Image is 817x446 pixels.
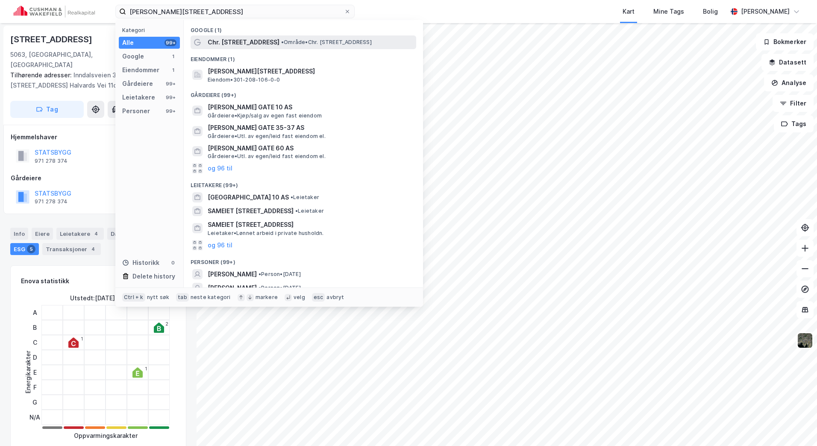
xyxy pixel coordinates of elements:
div: avbryt [326,294,344,301]
div: Delete history [132,271,175,282]
button: og 96 til [208,163,232,173]
span: Leietaker • Lønnet arbeid i private husholdn. [208,230,324,237]
div: Gårdeiere [11,173,186,183]
span: • [259,285,261,291]
button: Analyse [764,74,814,91]
div: Personer [122,106,150,116]
div: Google (1) [184,20,423,35]
div: 5 [27,245,35,253]
div: G [29,395,40,410]
div: Kart [623,6,635,17]
div: Ctrl + k [122,293,145,302]
div: Enova statistikk [21,276,69,286]
div: B [29,320,40,335]
div: Transaksjoner [42,243,101,255]
div: 99+ [165,39,176,46]
span: [PERSON_NAME][STREET_ADDRESS] [208,66,413,76]
div: Energikarakter [23,351,33,393]
div: Kategori [122,27,180,33]
div: 971 278 374 [35,198,68,205]
div: tab [176,293,189,302]
span: [PERSON_NAME] GATE 10 AS [208,102,413,112]
span: Område • Chr. [STREET_ADDRESS] [281,39,372,46]
span: [PERSON_NAME] GATE 60 AS [208,143,413,153]
div: velg [294,294,305,301]
div: N/A [29,410,40,425]
div: Info [10,228,28,240]
div: 1 [170,67,176,73]
div: Datasett [107,228,139,240]
div: Google [122,51,144,62]
div: Eiendommer (1) [184,49,423,65]
div: A [29,305,40,320]
span: Gårdeiere • Utl. av egen/leid fast eiendom el. [208,133,326,140]
div: [PERSON_NAME] [741,6,790,17]
img: cushman-wakefield-realkapital-logo.202ea83816669bd177139c58696a8fa1.svg [14,6,95,18]
span: Tilhørende adresser: [10,71,73,79]
div: Leietakere (99+) [184,175,423,191]
button: Bokmerker [756,33,814,50]
span: Gårdeiere • Utl. av egen/leid fast eiendom el. [208,153,326,160]
span: • [281,39,284,45]
div: Hjemmelshaver [11,132,186,142]
div: Gårdeiere [122,79,153,89]
div: neste kategori [191,294,231,301]
div: 99+ [165,94,176,101]
div: E [29,365,40,380]
div: Utstedt : [DATE] - [DATE] [70,293,141,303]
span: [PERSON_NAME] [208,269,257,279]
div: esc [312,293,325,302]
div: 2 [165,321,168,326]
span: Leietaker [295,208,324,214]
div: Inndalsveien 30, [STREET_ADDRESS] Halvards Vei 11c [10,70,179,91]
div: Eiendommer [122,65,159,75]
button: Tag [10,101,84,118]
div: D [29,350,40,365]
div: Mine Tags [653,6,684,17]
span: [PERSON_NAME] GATE 35-37 AS [208,123,413,133]
span: [GEOGRAPHIC_DATA] 10 AS [208,192,289,202]
div: 1 [145,366,147,371]
span: Chr. [STREET_ADDRESS] [208,37,279,47]
div: Leietakere [56,228,104,240]
button: og 96 til [208,240,232,250]
div: Bolig [703,6,718,17]
div: C [29,335,40,350]
span: Eiendom • 301-208-106-0-0 [208,76,280,83]
div: 1 [81,336,83,341]
span: • [295,208,298,214]
div: Alle [122,38,134,48]
div: 0 [170,259,176,266]
div: Historikk [122,258,159,268]
div: 971 278 374 [35,158,68,164]
div: Eiere [32,228,53,240]
span: Gårdeiere • Kjøp/salg av egen fast eiendom [208,112,322,119]
div: 99+ [165,80,176,87]
iframe: Chat Widget [774,405,817,446]
div: 99+ [165,108,176,114]
div: 4 [89,245,97,253]
div: Leietakere [122,92,155,103]
span: • [291,194,293,200]
span: SAMEIET [STREET_ADDRESS] [208,206,294,216]
button: Tags [774,115,814,132]
div: Oppvarmingskarakter [74,431,138,441]
div: markere [256,294,278,301]
div: 1 [170,53,176,60]
input: Søk på adresse, matrikkel, gårdeiere, leietakere eller personer [126,5,344,18]
span: SAMEIET [STREET_ADDRESS] [208,220,413,230]
span: [PERSON_NAME] [208,283,257,293]
div: 5063, [GEOGRAPHIC_DATA], [GEOGRAPHIC_DATA] [10,50,139,70]
div: Personer (99+) [184,252,423,267]
button: Datasett [761,54,814,71]
div: Gårdeiere (99+) [184,85,423,100]
div: F [29,380,40,395]
span: Leietaker [291,194,319,201]
div: [STREET_ADDRESS] [10,32,94,46]
div: Kontrollprogram for chat [774,405,817,446]
span: • [259,271,261,277]
div: 4 [92,229,100,238]
img: 9k= [797,332,813,349]
span: Person • [DATE] [259,285,301,291]
div: nytt søk [147,294,170,301]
